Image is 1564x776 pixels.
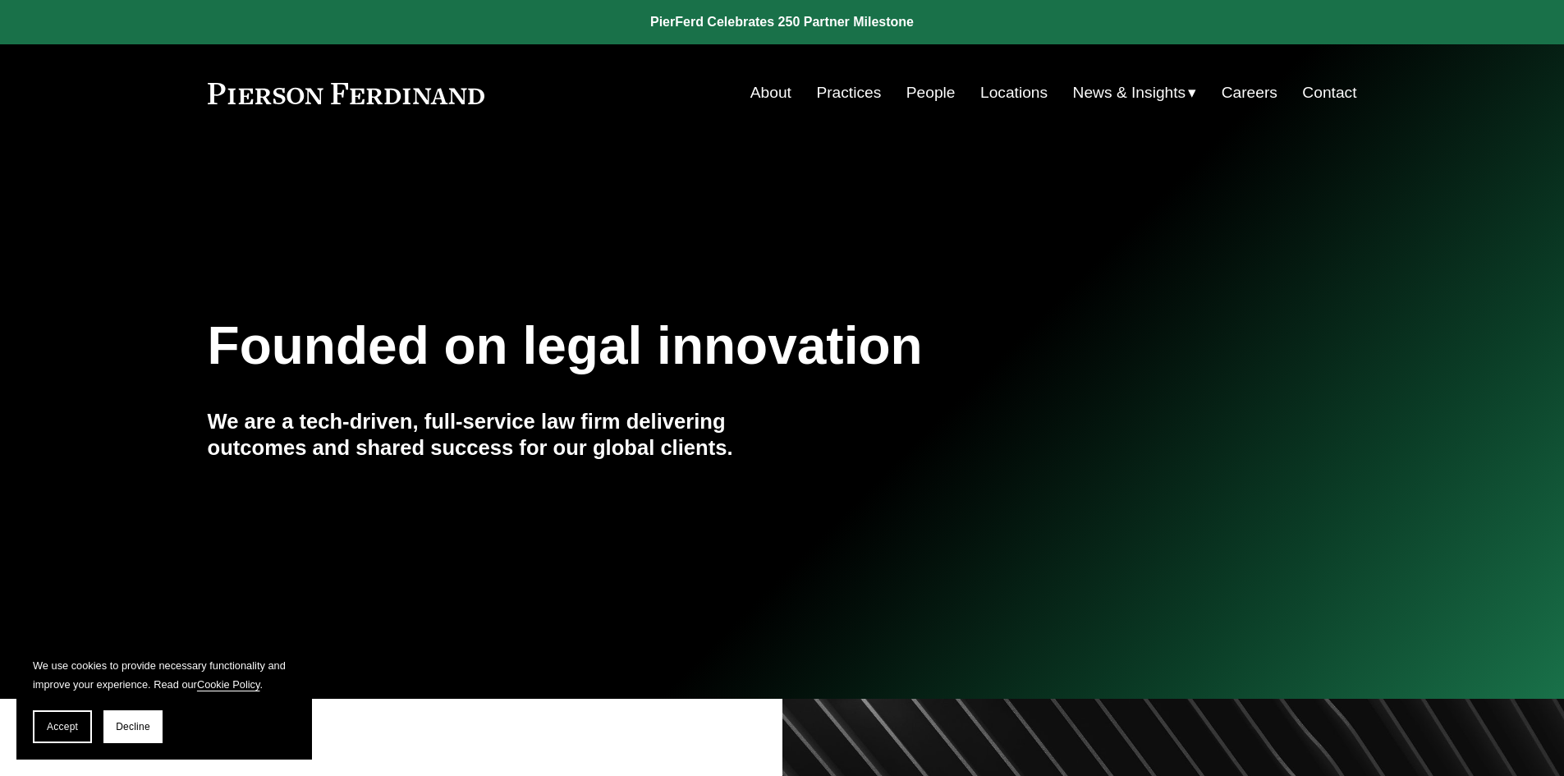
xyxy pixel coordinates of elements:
[1222,77,1277,108] a: Careers
[816,77,881,108] a: Practices
[1073,77,1197,108] a: folder dropdown
[16,640,312,760] section: Cookie banner
[116,721,150,732] span: Decline
[208,408,782,461] h4: We are a tech-driven, full-service law firm delivering outcomes and shared success for our global...
[980,77,1048,108] a: Locations
[906,77,956,108] a: People
[750,77,791,108] a: About
[33,656,296,694] p: We use cookies to provide necessary functionality and improve your experience. Read our .
[197,678,260,691] a: Cookie Policy
[208,316,1166,376] h1: Founded on legal innovation
[33,710,92,743] button: Accept
[47,721,78,732] span: Accept
[103,710,163,743] button: Decline
[1073,79,1186,108] span: News & Insights
[1302,77,1356,108] a: Contact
